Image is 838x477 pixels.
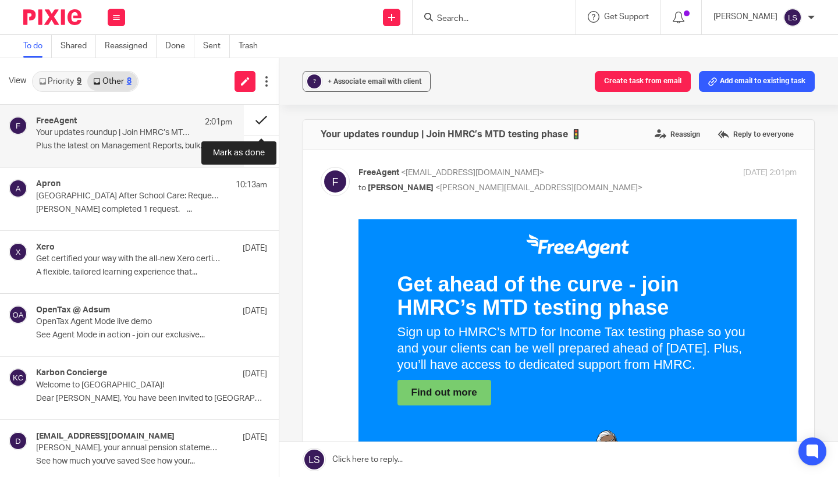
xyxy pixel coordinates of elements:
[36,380,221,390] p: Welcome to [GEOGRAPHIC_DATA]!
[36,317,221,327] p: OpenTax Agent Mode live demo
[36,141,232,151] p: Plus the latest on Management Reports, bulk...
[36,254,221,264] p: Get certified your way with the all-new Xero certification
[239,35,267,58] a: Trash
[652,126,703,143] label: Reassign
[36,394,267,404] p: Dear [PERSON_NAME], You have been invited to [GEOGRAPHIC_DATA]...
[9,75,26,87] span: View
[321,129,582,140] h4: Your updates roundup | Join HMRC’s MTD testing phase 🚦
[36,116,77,126] h4: FreeAgent
[205,116,232,128] p: 2:01pm
[9,368,27,387] img: svg%3E
[77,77,81,86] div: 9
[328,78,422,85] span: + Associate email with client
[36,368,107,378] h4: Karbon Concierge
[9,116,27,135] img: svg%3E
[36,330,267,340] p: See Agent Mode in action - join our exclusive...
[243,305,267,317] p: [DATE]
[165,35,194,58] a: Done
[236,179,267,191] p: 10:13am
[436,14,541,24] input: Search
[595,71,691,92] button: Create task from email
[36,432,175,442] h4: [EMAIL_ADDRESS][DOMAIN_NAME]
[368,184,434,192] span: [PERSON_NAME]
[9,243,27,261] img: svg%3E
[87,72,137,91] a: Other8
[39,105,400,154] h4: Sign up to HMRC’s MTD for Income Tax testing phase so you and your clients can be well prepared a...
[53,168,119,179] a: Find out more
[307,74,321,88] div: ?
[358,184,366,192] span: to
[23,35,52,58] a: To do
[783,8,802,27] img: svg%3E
[243,243,267,254] p: [DATE]
[39,200,400,411] img: Illustration of two people surfing on mobile devices with FreeAgent’s MTD Done logo.
[39,54,400,100] h1: Get ahead of the curve - join HMRC’s MTD testing phase
[36,457,267,467] p: See how much you've saved See how your...
[713,11,777,23] p: [PERSON_NAME]
[604,13,649,21] span: Get Support
[105,35,157,58] a: Reassigned
[435,184,642,192] span: <[PERSON_NAME][EMAIL_ADDRESS][DOMAIN_NAME]>
[9,179,27,198] img: svg%3E
[303,71,431,92] button: ? + Associate email with client
[36,128,193,138] p: Your updates roundup | Join HMRC’s MTD testing phase 🚦
[36,443,221,453] p: [PERSON_NAME], your annual pension statement is ready
[168,14,271,40] img: FreeAgent
[715,126,797,143] label: Reply to everyone
[33,72,87,91] a: Priority9
[9,432,27,450] img: svg%3E
[23,9,81,25] img: Pixie
[321,167,350,196] img: svg%3E
[243,368,267,380] p: [DATE]
[743,167,797,179] p: [DATE] 2:01pm
[243,432,267,443] p: [DATE]
[699,71,815,92] button: Add email to existing task
[36,191,221,201] p: [GEOGRAPHIC_DATA] After School Care: Requests completed
[36,268,267,277] p: A flexible, tailored learning experience that...
[36,205,267,215] p: [PERSON_NAME] completed 1 request. ͏ ‌ ...
[401,169,544,177] span: <[EMAIL_ADDRESS][DOMAIN_NAME]>
[36,179,61,189] h4: Apron
[358,169,399,177] span: FreeAgent
[9,305,27,324] img: svg%3E
[203,35,230,58] a: Sent
[61,35,96,58] a: Shared
[36,243,55,252] h4: Xero
[36,305,110,315] h4: OpenTax @ Adsum
[127,77,132,86] div: 8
